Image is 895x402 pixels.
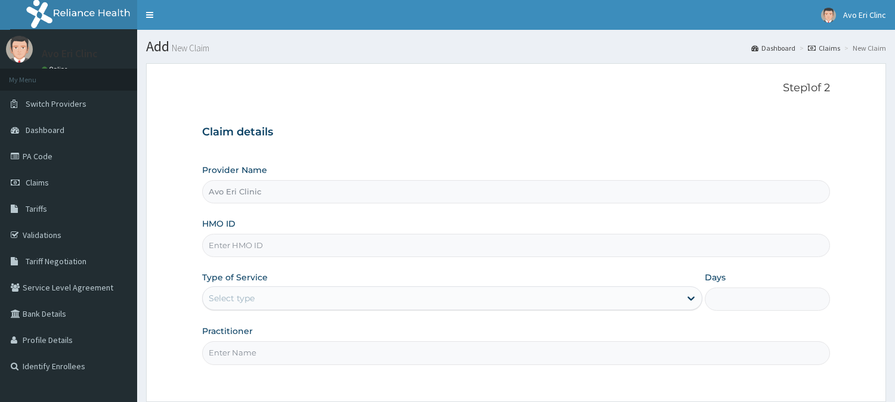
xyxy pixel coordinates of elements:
[202,234,830,257] input: Enter HMO ID
[751,43,795,53] a: Dashboard
[705,271,726,283] label: Days
[146,39,886,54] h1: Add
[209,292,255,304] div: Select type
[808,43,840,53] a: Claims
[202,218,236,230] label: HMO ID
[169,44,209,52] small: New Claim
[821,8,836,23] img: User Image
[841,43,886,53] li: New Claim
[202,164,267,176] label: Provider Name
[202,341,830,364] input: Enter Name
[843,10,886,20] span: Avo Eri Clinc
[26,177,49,188] span: Claims
[26,203,47,214] span: Tariffs
[26,125,64,135] span: Dashboard
[202,126,830,139] h3: Claim details
[6,36,33,63] img: User Image
[202,325,253,337] label: Practitioner
[202,82,830,95] p: Step 1 of 2
[42,48,98,59] p: Avo Eri Clinc
[26,98,86,109] span: Switch Providers
[26,256,86,267] span: Tariff Negotiation
[202,271,268,283] label: Type of Service
[42,65,70,73] a: Online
